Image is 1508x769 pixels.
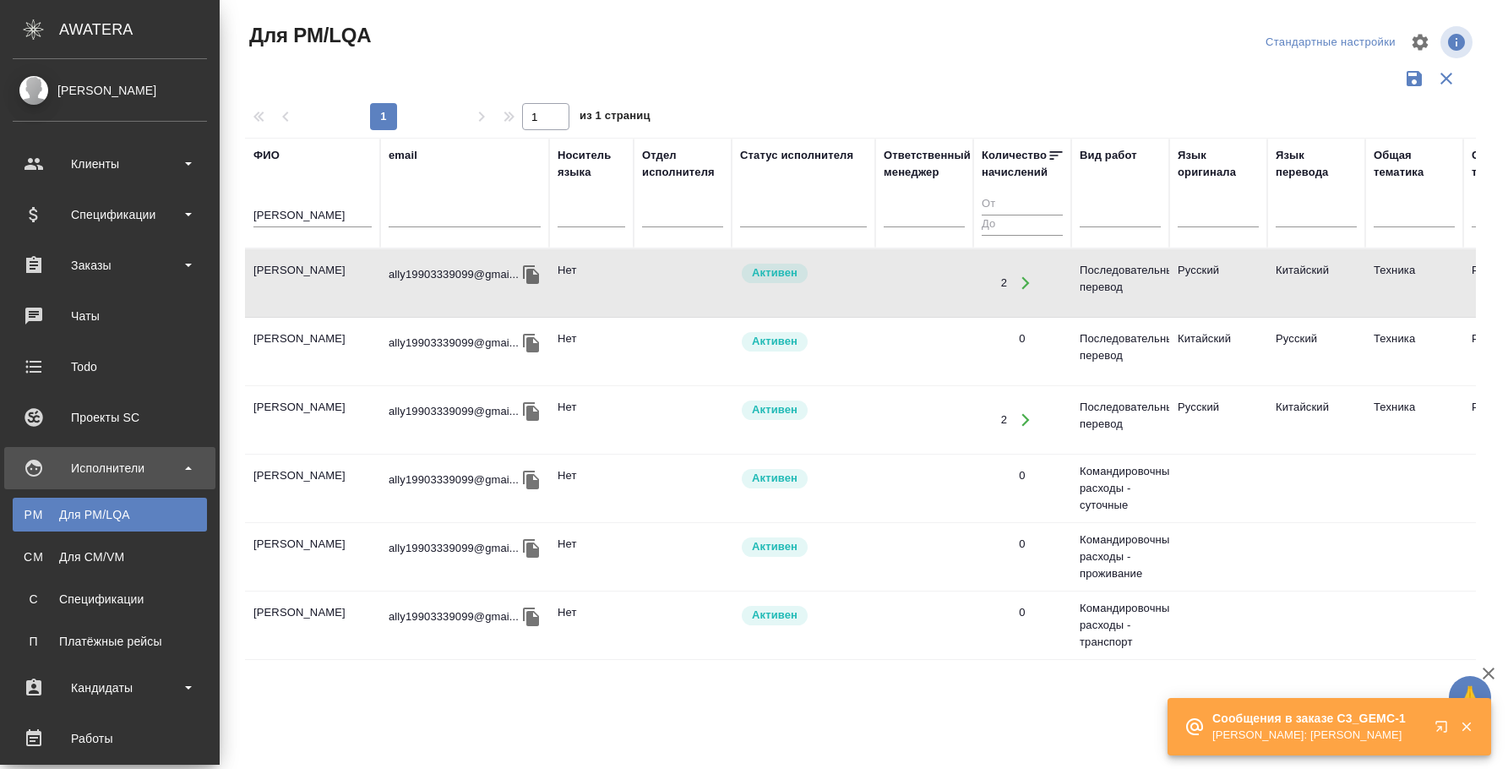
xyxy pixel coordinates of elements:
a: Работы [4,717,215,760]
div: 2 [1001,275,1007,292]
div: Статус исполнителя [740,147,853,164]
td: Командировочные расходы - суточные [1071,455,1169,522]
td: Последовательный перевод [1071,390,1169,450]
div: Рядовой исполнитель: назначай с учетом рейтинга [740,536,867,559]
p: Сообщения в заказе C3_GEMC-1 [1212,710,1424,727]
div: Рядовой исполнитель: назначай с учетом рейтинга [740,467,867,490]
button: Скопировать [519,262,544,287]
p: Активен [752,470,798,487]
div: Рядовой исполнитель: назначай с учетом рейтинга [740,604,867,627]
div: Todo [13,354,207,379]
div: ФИО [253,147,280,164]
td: Русский [1169,254,1267,313]
span: Настроить таблицу [1400,22,1440,63]
button: Сохранить фильтры [1398,63,1430,95]
div: Отдел исполнителя [642,147,723,181]
p: ally19903339099@gmai... [389,266,519,283]
td: Китайский [1169,322,1267,381]
div: Исполнители [13,455,207,481]
p: ally19903339099@gmai... [389,540,519,557]
button: Сбросить фильтры [1430,63,1462,95]
div: Чаты [13,303,207,329]
div: Рядовой исполнитель: назначай с учетом рейтинга [740,330,867,353]
div: 2 [1001,412,1007,428]
td: Нет [549,390,634,450]
p: Активен [752,265,798,281]
td: Нет [549,527,634,586]
button: Скопировать [519,399,544,424]
div: Язык перевода [1276,147,1357,181]
p: Активен [752,401,798,418]
button: Скопировать [519,604,544,630]
button: Открыть в новой вкладке [1424,710,1465,750]
a: CMДля CM/VM [13,540,207,574]
td: Техника [1365,390,1463,450]
td: [PERSON_NAME] [245,390,380,450]
td: [PERSON_NAME] [245,596,380,655]
button: Скопировать [519,536,544,561]
div: 0 [1019,467,1025,484]
p: ally19903339099@gmai... [389,608,519,625]
p: ally19903339099@gmai... [389,472,519,488]
span: Посмотреть информацию [1440,26,1476,58]
div: Работы [13,726,207,751]
p: [PERSON_NAME]: [PERSON_NAME] [1212,727,1424,744]
td: [PERSON_NAME] [245,527,380,586]
td: Командировочные расходы - транспорт [1071,592,1169,659]
td: Последовательный перевод [1071,254,1169,313]
a: Проекты SC [4,396,215,439]
div: 0 [1019,536,1025,553]
div: Спецификации [21,591,199,608]
td: Нет [549,596,634,655]
span: из 1 страниц [580,106,651,130]
td: Русский [1169,390,1267,450]
td: Китайский [1267,254,1365,313]
span: 🙏 [1456,679,1484,715]
div: Для CM/VM [21,548,199,565]
div: 0 [1019,330,1025,347]
td: Нет [549,459,634,518]
button: Открыть работы [1008,266,1043,301]
div: Проекты SC [13,405,207,430]
div: Спецификации [13,202,207,227]
div: Ответственный менеджер [884,147,971,181]
div: Кандидаты [13,675,207,701]
p: Активен [752,333,798,350]
td: [PERSON_NAME] [245,254,380,313]
div: 0 [1019,604,1025,621]
div: [PERSON_NAME] [13,81,207,100]
a: Todo [4,346,215,388]
div: Количество начислений [982,147,1048,181]
td: Техника [1365,322,1463,381]
div: Вид работ [1080,147,1137,164]
td: Нет [549,254,634,313]
div: Платёжные рейсы [21,633,199,650]
button: Закрыть [1449,719,1484,734]
td: Последовательный перевод [1071,322,1169,381]
button: 🙏 [1449,676,1491,718]
div: split button [1261,30,1400,56]
div: Язык оригинала [1178,147,1259,181]
div: Общая тематика [1374,147,1455,181]
input: До [982,215,1063,236]
span: Для PM/LQA [245,22,371,49]
td: Нет [549,322,634,381]
td: Русский [1267,322,1365,381]
button: Скопировать [519,467,544,493]
div: Для PM/LQA [21,506,199,523]
div: Носитель языка [558,147,625,181]
input: От [982,194,1063,215]
a: PMДля PM/LQA [13,498,207,532]
p: Активен [752,538,798,555]
button: Открыть работы [1008,403,1043,438]
div: AWATERA [59,13,220,46]
td: [PERSON_NAME] [245,459,380,518]
p: ally19903339099@gmai... [389,403,519,420]
div: Клиенты [13,151,207,177]
td: Техника [1365,254,1463,313]
a: ППлатёжные рейсы [13,624,207,658]
p: ally19903339099@gmai... [389,335,519,352]
td: Китайский [1267,390,1365,450]
button: Скопировать [519,330,544,356]
td: Командировочные расходы - проживание [1071,523,1169,591]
